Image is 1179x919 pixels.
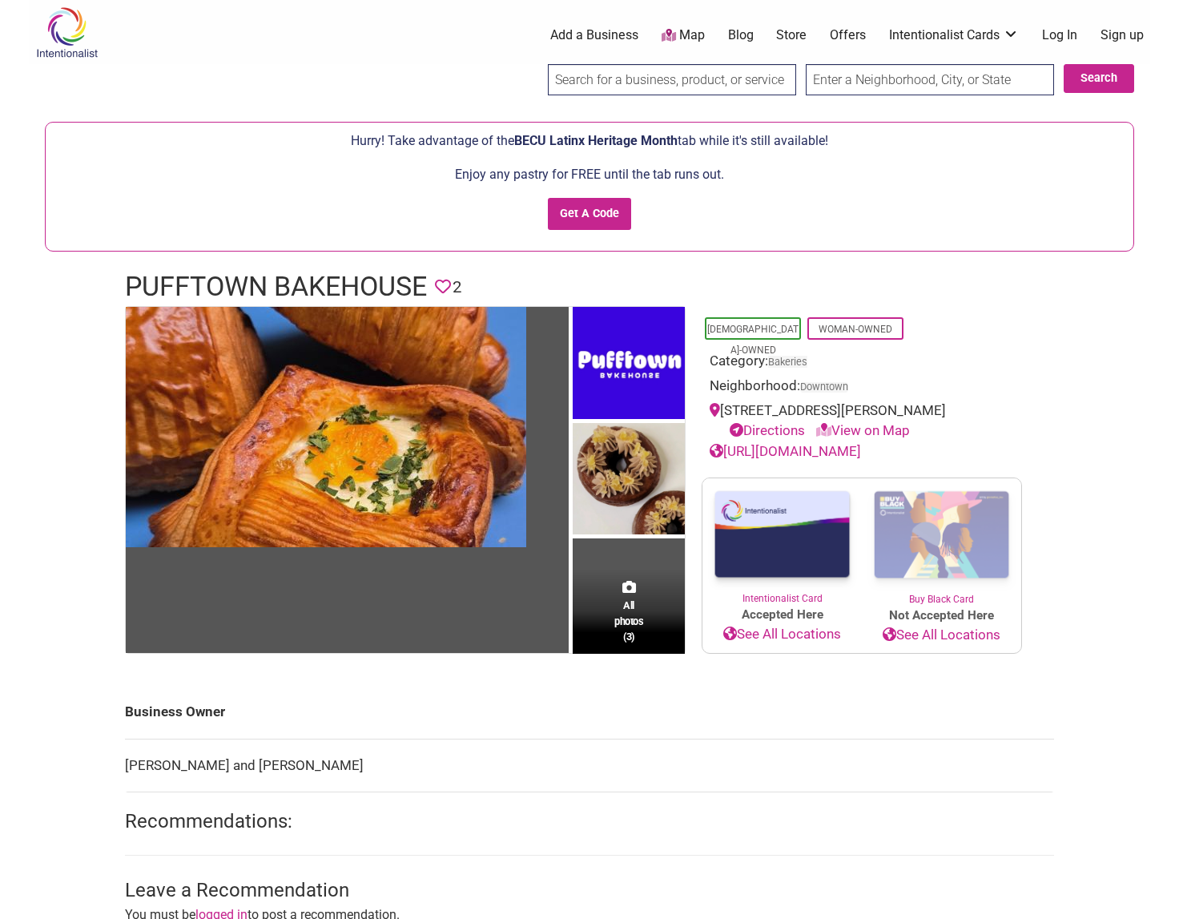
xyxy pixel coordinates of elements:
a: Woman-Owned [819,324,892,335]
img: Buy Black Card [862,478,1021,592]
a: Directions [730,422,805,438]
td: [PERSON_NAME] and [PERSON_NAME] [125,739,1054,792]
img: Intentionalist [29,6,105,58]
p: Hurry! Take advantage of the tab while it's still available! [54,131,1125,151]
div: Category: [710,351,1014,376]
img: Pufftown Bakehouse - Sweet Croissants [573,423,685,539]
input: Get A Code [548,198,632,231]
a: Add a Business [550,26,638,44]
img: Intentionalist Card [702,478,862,591]
a: [URL][DOMAIN_NAME] [710,443,861,459]
a: Buy Black Card [862,478,1021,607]
a: Offers [830,26,866,44]
a: Store [776,26,807,44]
a: [DEMOGRAPHIC_DATA]-Owned [707,324,799,356]
div: [STREET_ADDRESS][PERSON_NAME] [710,401,1014,441]
a: Intentionalist Card [702,478,862,606]
span: 2 [453,275,461,300]
a: Map [662,26,705,45]
span: Accepted Here [702,606,862,624]
button: Search [1064,64,1134,93]
td: Business Owner [125,686,1054,739]
a: Intentionalist Cards [889,26,1019,44]
a: Sign up [1101,26,1144,44]
span: Not Accepted Here [862,607,1021,625]
h3: Leave a Recommendation [125,877,1054,905]
span: All photos (3) [614,598,643,643]
span: BECU Latinx Heritage Month [514,133,678,148]
img: Pufftown Bakehouse - Logo [573,307,685,423]
a: View on Map [816,422,910,438]
p: Enjoy any pastry for FREE until the tab runs out. [54,164,1125,185]
input: Search for a business, product, or service [548,64,796,95]
h1: Pufftown Bakehouse [125,268,427,306]
input: Enter a Neighborhood, City, or State [806,64,1054,95]
a: Blog [728,26,754,44]
h2: Recommendations: [125,808,1054,836]
a: Bakeries [768,356,807,368]
img: Pufftown Bakehouse - Croissants [126,307,526,547]
div: Neighborhood: [710,376,1014,401]
span: Downtown [800,382,848,393]
a: See All Locations [702,624,862,645]
a: Log In [1042,26,1077,44]
a: See All Locations [862,625,1021,646]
